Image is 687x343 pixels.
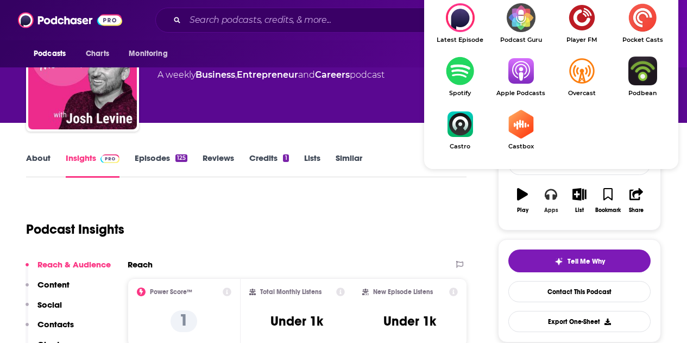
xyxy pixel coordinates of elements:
button: tell me why sparkleTell Me Why [508,250,651,272]
a: Podcast GuruPodcast Guru [490,3,551,43]
h2: Power Score™ [150,288,192,296]
button: open menu [26,43,80,64]
div: Share [629,207,644,214]
img: Podchaser Pro [100,154,119,163]
a: Similar [336,153,362,178]
a: Charts [79,43,116,64]
a: About [26,153,51,178]
a: Credits1 [249,153,288,178]
div: List [575,207,584,214]
button: Export One-Sheet [508,311,651,332]
span: Castro [430,143,490,150]
button: List [565,181,594,220]
div: 125 [175,154,187,162]
a: Careers [315,70,350,80]
a: CastboxCastbox [490,110,551,150]
a: Pocket CastsPocket Casts [612,3,673,43]
a: CastroCastro [430,110,490,150]
span: Podbean [612,90,673,97]
span: Tell Me Why [568,257,605,266]
button: Apps [537,181,565,220]
p: 1 [171,310,197,332]
p: Social [37,300,62,310]
div: Play [517,207,528,214]
h2: New Episode Listens [373,288,433,296]
a: PodbeanPodbean [612,57,673,97]
button: Play [508,181,537,220]
a: InsightsPodchaser Pro [66,153,119,178]
a: Entrepreneur [237,70,298,80]
a: Reviews [203,153,234,178]
span: Overcast [551,90,612,97]
img: Podchaser - Follow, Share and Rate Podcasts [18,10,122,30]
span: and [298,70,315,80]
span: Podcasts [34,46,66,61]
button: Contacts [26,319,74,339]
a: Episodes125 [135,153,187,178]
span: Castbox [490,143,551,150]
span: Spotify [430,90,490,97]
p: Reach & Audience [37,259,111,270]
span: Latest Episode [430,36,490,43]
span: , [235,70,237,80]
button: Social [26,300,62,320]
span: Podcast Guru [490,36,551,43]
div: Bookmark [595,207,621,214]
a: SpotifySpotify [430,57,490,97]
h1: Podcast Insights [26,221,124,238]
button: Reach & Audience [26,259,111,279]
button: open menu [121,43,181,64]
img: tell me why sparkle [554,257,563,266]
p: Content [37,279,70,290]
button: Content [26,279,70,300]
span: Charts [86,46,109,61]
a: Lists [304,153,320,178]
a: Apple PodcastsApple Podcasts [490,57,551,97]
p: Contacts [37,319,74,329]
a: Player FMPlayer FM [551,3,612,43]
span: Apple Podcasts [490,90,551,97]
button: Share [622,181,651,220]
div: Apps [544,207,558,214]
a: OvercastOvercast [551,57,612,97]
span: Player FM [551,36,612,43]
h2: Total Monthly Listens [260,288,322,296]
button: Bookmark [594,181,622,220]
div: A weekly podcast [157,68,385,82]
div: Search podcasts, credits, & more... [155,8,564,33]
span: Monitoring [129,46,167,61]
h2: Reach [128,259,153,270]
input: Search podcasts, credits, & more... [185,11,465,29]
h3: Under 1k [270,313,323,329]
div: 1 [283,154,288,162]
a: Business [196,70,235,80]
span: Pocket Casts [612,36,673,43]
div: Great Mondays Radio on Latest Episode [430,3,490,43]
img: Great Mondays Radio [28,21,137,129]
a: Contact This Podcast [508,281,651,302]
h3: Under 1k [383,313,436,329]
